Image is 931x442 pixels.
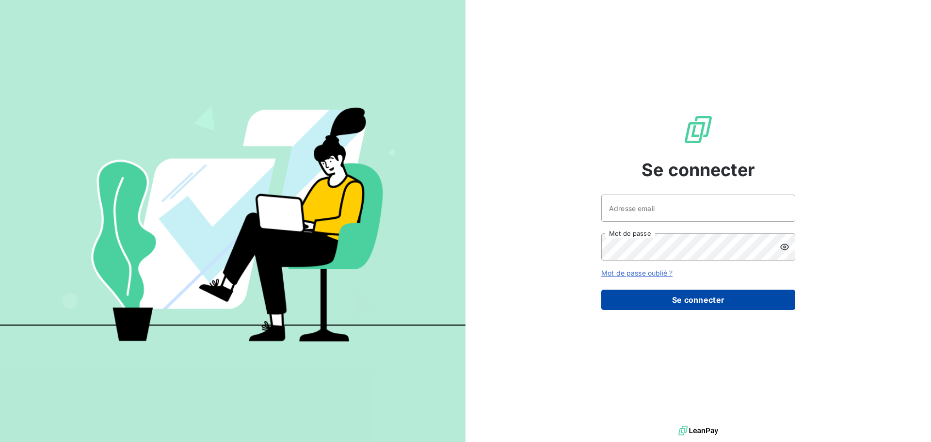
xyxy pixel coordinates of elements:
[678,424,718,438] img: logo
[601,195,795,222] input: placeholder
[601,290,795,310] button: Se connecter
[683,114,714,145] img: Logo LeanPay
[601,269,673,277] a: Mot de passe oublié ?
[642,157,755,183] span: Se connecter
